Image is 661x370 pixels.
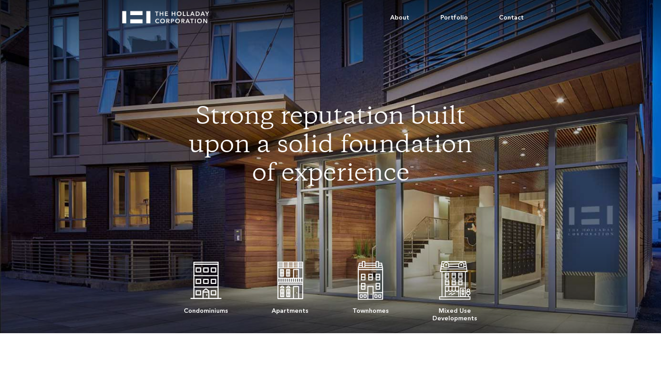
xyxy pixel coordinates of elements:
a: home [122,4,217,24]
a: Contact [483,4,539,31]
a: About [375,4,425,31]
div: Mixed Use Developments [432,303,477,322]
div: Apartments [272,303,309,315]
a: Portfolio [425,4,483,31]
div: Condominiums [184,303,228,315]
h1: Strong reputation built upon a solid foundation of experience [185,104,477,189]
div: Townhomes [352,303,389,315]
